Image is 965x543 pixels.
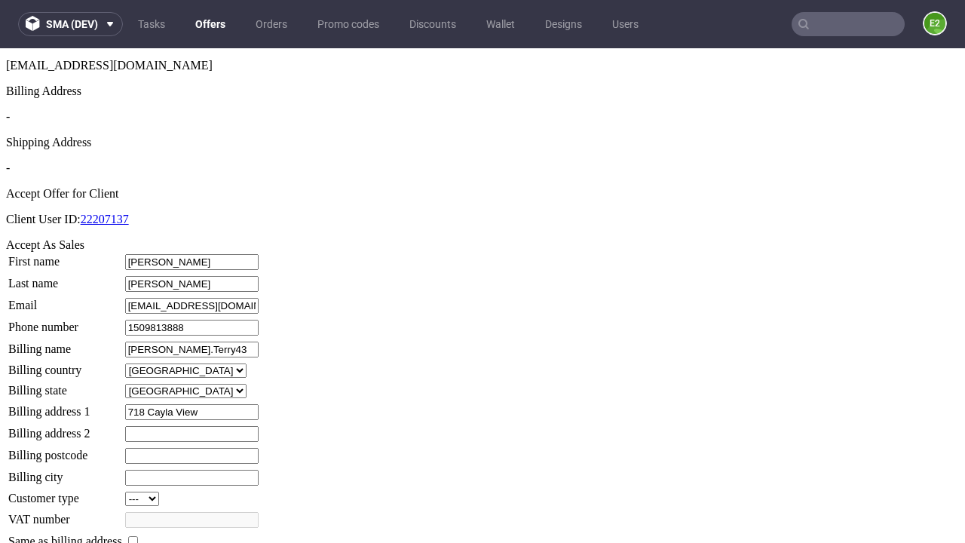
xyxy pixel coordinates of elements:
[8,314,123,330] td: Billing country
[46,19,98,29] span: sma (dev)
[8,205,123,222] td: First name
[6,11,213,23] span: [EMAIL_ADDRESS][DOMAIN_NAME]
[536,12,591,36] a: Designs
[6,190,959,204] div: Accept As Sales
[8,271,123,288] td: Phone number
[81,164,129,177] a: 22207137
[8,421,123,438] td: Billing city
[129,12,174,36] a: Tasks
[6,87,959,101] div: Shipping Address
[8,249,123,266] td: Email
[8,443,123,459] td: Customer type
[924,13,945,34] figcaption: e2
[6,113,10,126] span: -
[6,139,959,152] div: Accept Offer for Client
[6,164,959,178] p: Client User ID:
[308,12,388,36] a: Promo codes
[8,335,123,351] td: Billing state
[8,399,123,416] td: Billing postcode
[603,12,648,36] a: Users
[8,463,123,480] td: VAT number
[8,227,123,244] td: Last name
[8,293,123,310] td: Billing name
[6,36,959,50] div: Billing Address
[247,12,296,36] a: Orders
[8,355,123,373] td: Billing address 1
[477,12,524,36] a: Wallet
[6,62,10,75] span: -
[18,12,123,36] button: sma (dev)
[186,12,234,36] a: Offers
[8,485,123,502] td: Same as billing address
[400,12,465,36] a: Discounts
[8,377,123,394] td: Billing address 2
